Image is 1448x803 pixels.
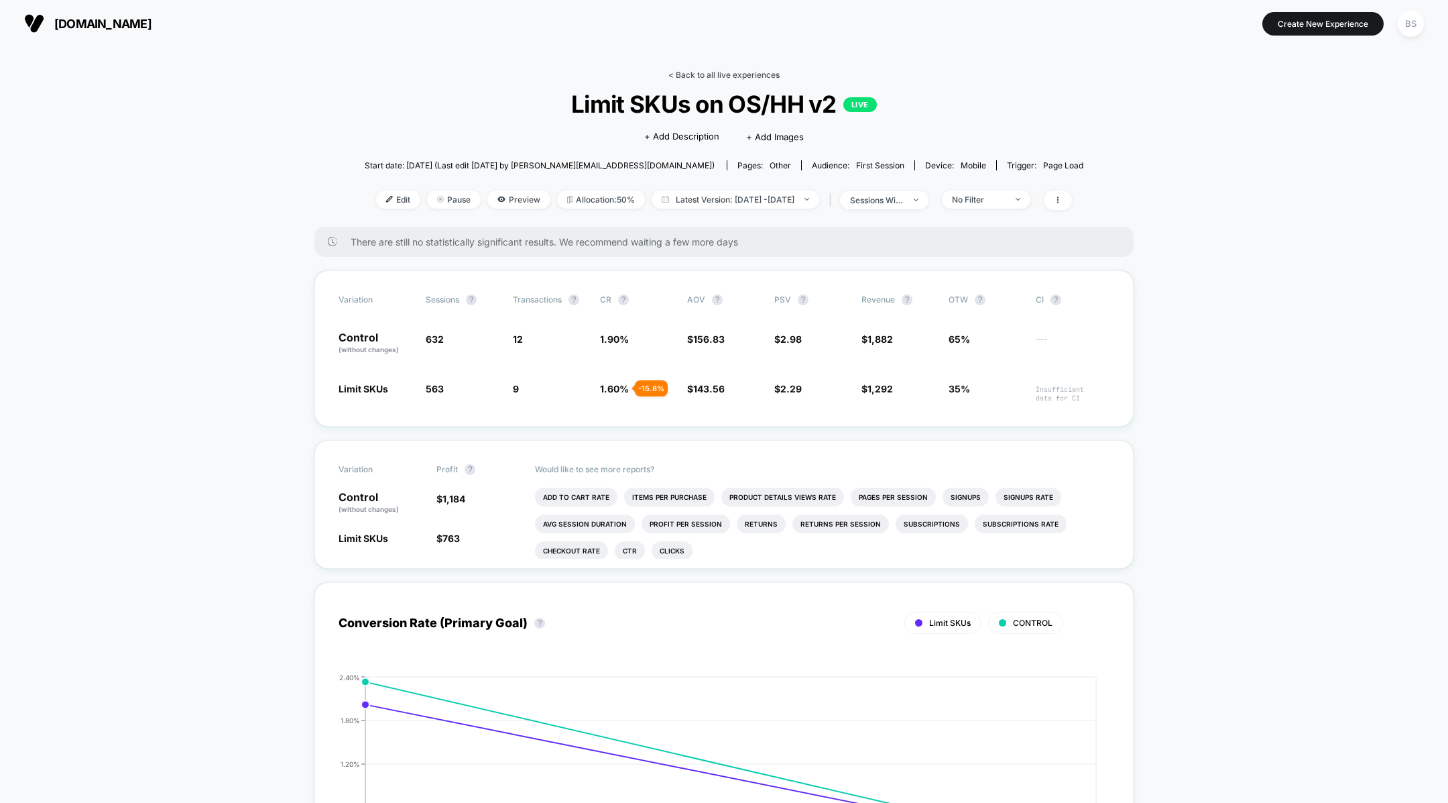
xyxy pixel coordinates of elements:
[535,515,635,533] li: Avg Session Duration
[914,160,996,170] span: Device:
[780,383,802,394] span: 2.29
[513,333,523,345] span: 12
[774,333,802,345] span: $
[535,488,617,506] li: Add To Cart Rate
[721,488,844,506] li: Product Details Views Rate
[615,541,645,560] li: Ctr
[652,541,692,560] li: Clicks
[644,130,719,144] span: + Add Description
[843,97,877,112] p: LIVE
[896,515,968,533] li: Subscriptions
[867,333,893,345] span: 1,882
[600,295,611,305] span: CR
[442,533,460,544] span: 763
[487,191,550,209] span: Preview
[961,160,986,170] span: mobile
[929,618,971,628] span: Limit SKUs
[687,295,705,305] span: AOV
[851,488,936,506] li: Pages Per Session
[867,383,893,394] span: 1,292
[535,464,1110,474] p: Would like to see more reports?
[952,195,1006,205] div: No Filter
[693,383,725,394] span: 143.56
[339,673,360,681] tspan: 2.40%
[943,488,989,506] li: Signups
[812,160,904,170] div: Audience:
[426,295,459,305] span: Sessions
[1036,385,1109,403] span: Insufficient data for CI
[436,464,458,474] span: Profit
[339,464,412,475] span: Variation
[339,533,388,544] span: Limit SKUs
[24,13,44,34] img: Visually logo
[20,13,156,34] button: [DOMAIN_NAME]
[712,295,723,305] button: ?
[1036,335,1109,355] span: ---
[1043,160,1083,170] span: Page Load
[557,191,645,209] span: Allocation: 50%
[534,618,545,629] button: ?
[513,383,519,394] span: 9
[401,90,1047,118] span: Limit SKUs on OS/HH v2
[693,333,725,345] span: 156.83
[1013,618,1052,628] span: CONTROL
[1007,160,1083,170] div: Trigger:
[652,191,819,209] span: Latest Version: [DATE] - [DATE]
[662,196,669,203] img: calendar
[1394,10,1428,38] button: BS
[1398,11,1424,37] div: BS
[386,196,393,203] img: edit
[770,160,791,170] span: other
[624,488,715,506] li: Items Per Purchase
[687,333,725,345] span: $
[975,515,1067,533] li: Subscriptions Rate
[339,345,399,354] span: (without changes)
[995,488,1061,506] li: Signups Rate
[949,295,1022,305] span: OTW
[635,380,668,396] div: - 15.8 %
[341,759,360,767] tspan: 1.20%
[436,533,460,544] span: $
[339,492,423,515] p: Control
[780,333,802,345] span: 2.98
[902,295,912,305] button: ?
[618,295,629,305] button: ?
[442,493,465,504] span: 1,184
[826,191,840,210] span: |
[376,191,420,209] span: Edit
[351,236,1107,248] span: There are still no statistically significant results. We recommend waiting a few more days
[668,70,780,80] a: < Back to all live experiences
[861,383,893,394] span: $
[737,160,791,170] div: Pages:
[949,383,970,394] span: 35%
[54,17,152,31] span: [DOMAIN_NAME]
[914,199,918,201] img: end
[850,195,904,205] div: sessions with impression
[339,332,412,355] p: Control
[436,493,465,504] span: $
[600,333,629,345] span: 1.90 %
[465,464,475,475] button: ?
[774,295,791,305] span: PSV
[535,541,608,560] li: Checkout Rate
[426,333,444,345] span: 632
[746,131,804,142] span: + Add Images
[513,295,562,305] span: Transactions
[1262,12,1384,36] button: Create New Experience
[642,515,730,533] li: Profit Per Session
[1016,198,1020,201] img: end
[339,505,399,513] span: (without changes)
[792,515,889,533] li: Returns Per Session
[861,295,895,305] span: Revenue
[437,196,444,203] img: end
[737,515,786,533] li: Returns
[856,160,904,170] span: First Session
[1050,295,1061,305] button: ?
[1036,295,1109,305] span: CI
[774,383,802,394] span: $
[949,333,970,345] span: 65%
[687,383,725,394] span: $
[365,160,715,170] span: Start date: [DATE] (Last edit [DATE] by [PERSON_NAME][EMAIL_ADDRESS][DOMAIN_NAME])
[798,295,808,305] button: ?
[975,295,985,305] button: ?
